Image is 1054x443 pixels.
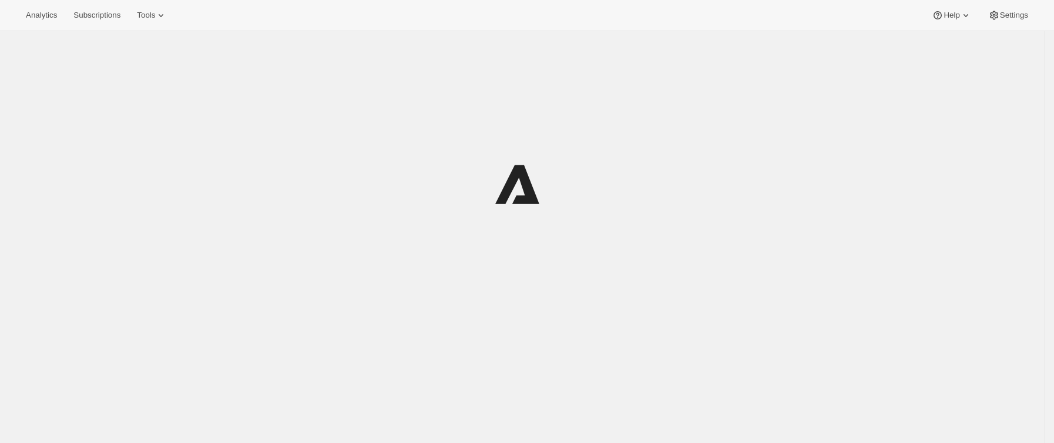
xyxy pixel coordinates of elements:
button: Analytics [19,7,64,24]
button: Tools [130,7,174,24]
button: Settings [981,7,1035,24]
span: Settings [1000,11,1028,20]
span: Help [944,11,959,20]
span: Tools [137,11,155,20]
button: Help [925,7,978,24]
button: Subscriptions [66,7,127,24]
span: Analytics [26,11,57,20]
span: Subscriptions [73,11,120,20]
